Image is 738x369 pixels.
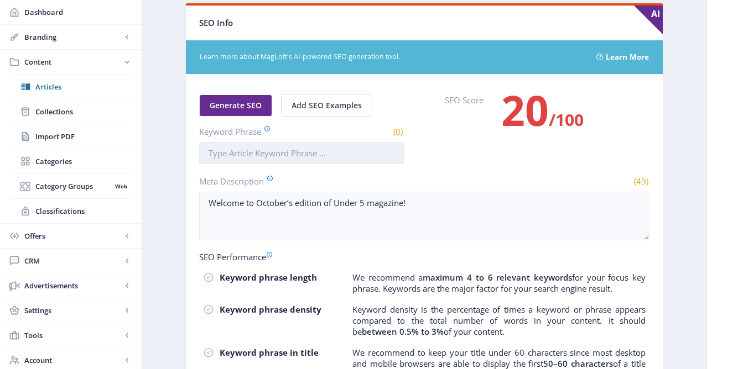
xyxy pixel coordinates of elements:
[281,94,372,117] button: Add SEO Examples
[199,94,272,117] button: Generate SEO
[24,31,122,43] span: Branding
[292,101,362,110] span: Add SEO Examples
[352,304,646,337] p: Keyword density is the percentage of times a keyword or phrase appears compared to the total numb...
[392,126,404,137] span: (0)
[24,230,122,241] span: Offers
[35,181,111,192] span: Category Groups
[220,304,321,315] strong: Keyword phrase density
[501,99,584,131] h3: /100
[24,255,122,266] span: CRM
[606,49,649,66] a: Learn More
[35,131,131,142] span: Import PDF
[35,81,131,92] span: Articles
[445,94,484,147] label: SEO Score
[24,280,122,291] span: Advertisements
[632,176,649,187] span: (49)
[11,174,131,198] a: Category GroupsWeb
[111,181,131,192] nb-badge: Web
[35,106,131,117] span: Collections
[220,272,317,283] strong: Keyword phrase length
[11,99,131,124] a: Collections
[352,272,646,294] p: We recommend a for your focus key phrase. Keywords are the major factor for your search engine re...
[199,125,297,138] label: Keyword Phrase
[210,101,262,110] span: Generate SEO
[11,149,131,173] a: Categories
[11,199,131,223] a: Classifications
[423,272,572,283] b: maximum 4 to 6 relevant keywords
[35,156,131,167] span: Categories
[24,330,122,341] span: Tools
[199,175,420,187] label: Meta Description
[24,305,122,316] span: Settings
[200,52,583,62] span: Learn more about MagLoft's AI-powered SEO generation tool.
[11,75,131,99] a: Articles
[24,56,122,67] span: Content
[634,6,663,34] span: AI
[501,82,549,138] span: 20
[24,355,122,366] span: Account
[199,142,404,164] input: Type Article Keyword Phrase ...
[199,251,649,262] div: SEO Performance
[362,326,444,337] b: between 0.5% to 3%
[24,7,133,18] span: Dashboard
[199,17,233,28] span: SEO Info
[35,205,131,217] span: Classifications
[11,124,131,149] a: Import PDF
